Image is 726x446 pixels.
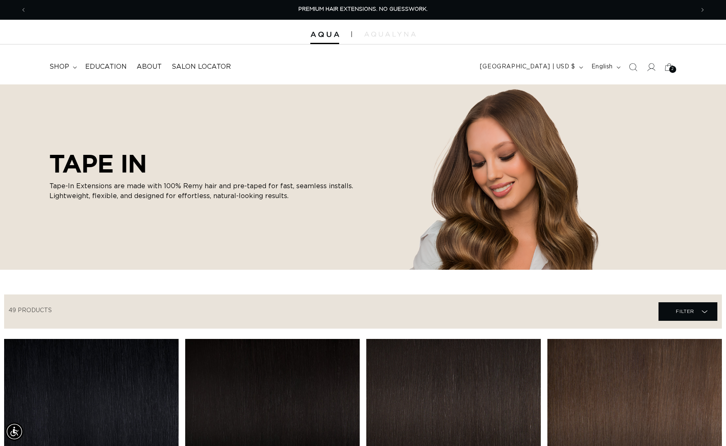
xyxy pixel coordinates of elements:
[9,308,52,313] span: 49 products
[298,7,428,12] span: PREMIUM HAIR EXTENSIONS. NO GUESSWORK.
[475,59,586,75] button: [GEOGRAPHIC_DATA] | USD $
[49,63,69,71] span: shop
[693,2,712,18] button: Next announcement
[49,149,362,178] h2: TAPE IN
[14,2,33,18] button: Previous announcement
[49,181,362,201] p: Tape-In Extensions are made with 100% Remy hair and pre-taped for fast, seamless installs. Lightw...
[591,63,613,71] span: English
[85,63,127,71] span: Education
[310,32,339,37] img: Aqua Hair Extensions
[137,63,162,71] span: About
[480,63,575,71] span: [GEOGRAPHIC_DATA] | USD $
[167,58,236,76] a: Salon Locator
[172,63,231,71] span: Salon Locator
[80,58,132,76] a: Education
[624,58,642,76] summary: Search
[44,58,80,76] summary: shop
[685,406,726,446] iframe: Chat Widget
[586,59,624,75] button: English
[364,32,416,37] img: aqualyna.com
[132,58,167,76] a: About
[659,302,717,321] summary: Filter
[676,304,694,319] span: Filter
[5,423,23,441] div: Accessibility Menu
[671,66,674,73] span: 2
